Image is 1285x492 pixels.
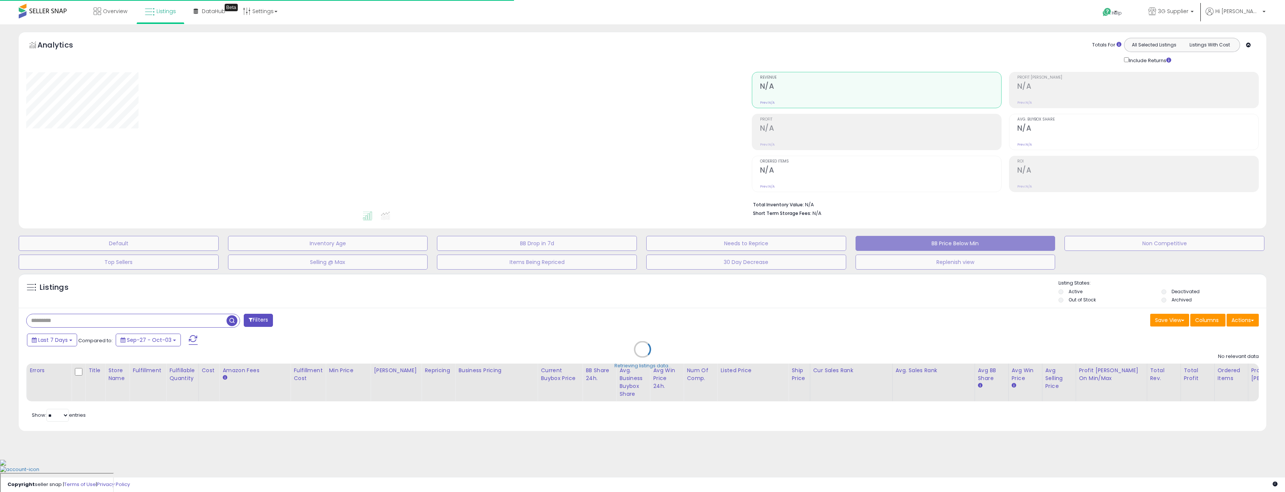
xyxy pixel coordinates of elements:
i: Get Help [1102,7,1112,17]
div: Include Returns [1118,56,1180,64]
span: Revenue [760,76,1001,80]
span: Profit [PERSON_NAME] [1017,76,1258,80]
span: Hi [PERSON_NAME] [1215,7,1260,15]
span: Profit [760,118,1001,122]
b: Short Term Storage Fees: [753,210,811,216]
h2: N/A [1017,82,1258,92]
span: DataHub [202,7,225,15]
span: Overview [103,7,127,15]
small: Prev: N/A [760,100,775,105]
h2: N/A [1017,124,1258,134]
span: Help [1112,10,1122,16]
h5: Analytics [37,40,88,52]
small: Prev: N/A [760,184,775,189]
button: 30 Day Decrease [646,255,846,270]
button: Replenish view [856,255,1055,270]
b: Total Inventory Value: [753,201,804,208]
small: Prev: N/A [1017,142,1032,147]
button: Top Sellers [19,255,219,270]
span: Ordered Items [760,160,1001,164]
span: ROI [1017,160,1258,164]
small: Prev: N/A [1017,184,1032,189]
h2: N/A [1017,166,1258,176]
div: Totals For [1092,42,1121,49]
button: Listings With Cost [1182,40,1237,50]
button: BB Drop in 7d [437,236,637,251]
div: Tooltip anchor [225,4,238,11]
button: Inventory Age [228,236,428,251]
small: Prev: N/A [1017,100,1032,105]
button: All Selected Listings [1126,40,1182,50]
li: N/A [753,200,1253,209]
button: Items Being Repriced [437,255,637,270]
button: Default [19,236,219,251]
span: 3G Supplier [1158,7,1188,15]
button: BB Price Below Min [856,236,1055,251]
span: N/A [812,210,821,217]
h2: N/A [760,166,1001,176]
button: Selling @ Max [228,255,428,270]
a: Help [1097,2,1136,24]
span: Listings [157,7,176,15]
h2: N/A [760,82,1001,92]
h2: N/A [760,124,1001,134]
div: Retrieving listings data.. [614,362,671,369]
span: Avg. Buybox Share [1017,118,1258,122]
button: Non Competitive [1064,236,1264,251]
button: Needs to Reprice [646,236,846,251]
a: Hi [PERSON_NAME] [1206,7,1266,24]
small: Prev: N/A [760,142,775,147]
